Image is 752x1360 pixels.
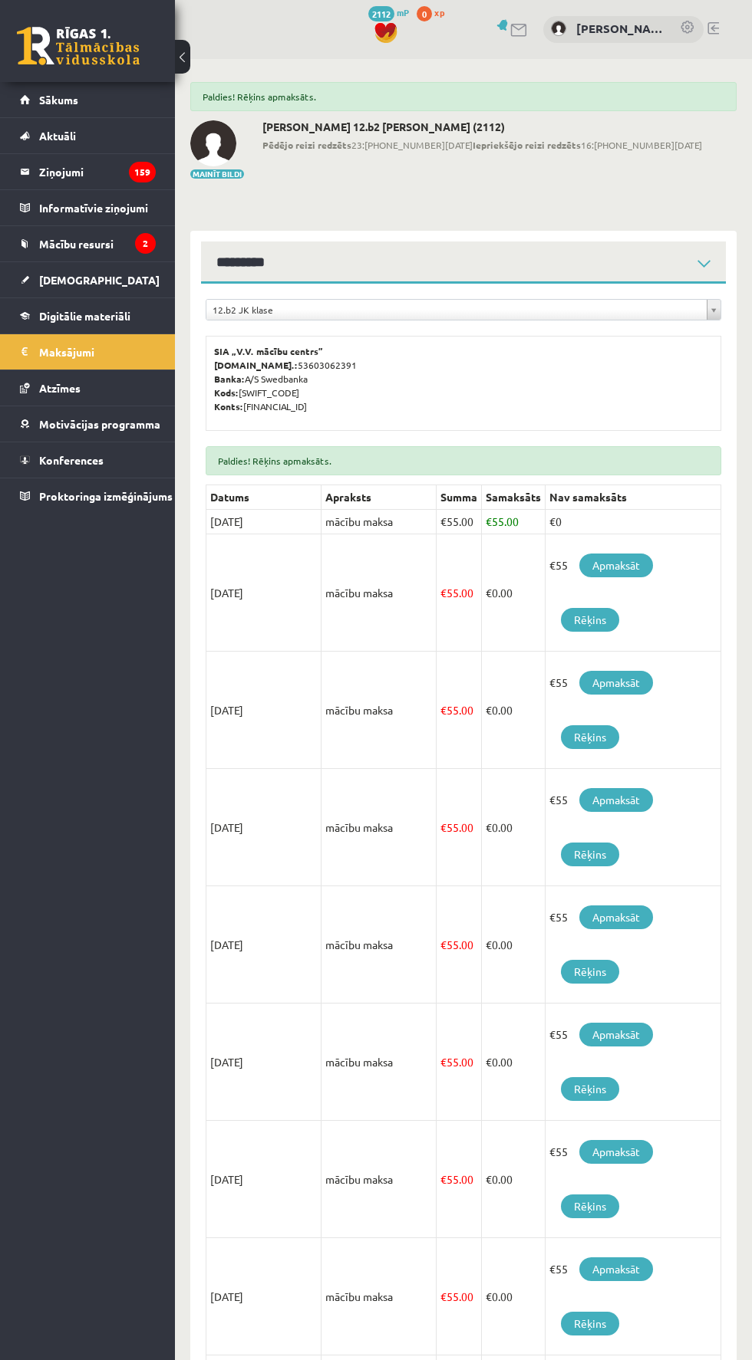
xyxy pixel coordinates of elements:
td: 55.00 [437,1004,482,1121]
td: €55 [546,1004,721,1121]
td: mācību maksa [322,652,437,769]
td: [DATE] [206,1121,322,1238]
a: Ziņojumi159 [20,154,156,189]
a: Motivācijas programma [20,406,156,442]
td: [DATE] [206,534,322,652]
a: Aktuāli [20,118,156,153]
a: Rēķins [561,1077,619,1101]
span: Sākums [39,93,78,107]
a: 0 xp [417,6,452,18]
a: Digitālie materiāli [20,298,156,333]
td: 0.00 [482,1238,546,1355]
td: 0.00 [482,1004,546,1121]
span: € [440,586,447,600]
td: 55.00 [437,886,482,1004]
span: 23:[PHONE_NUMBER][DATE] 16:[PHONE_NUMBER][DATE] [262,138,702,152]
td: €0 [546,510,721,534]
i: 2 [135,233,156,254]
legend: Maksājumi [39,334,156,370]
span: Atzīmes [39,381,81,395]
td: €55 [546,1121,721,1238]
span: xp [434,6,444,18]
td: 0.00 [482,534,546,652]
span: € [440,1172,447,1186]
a: Rēķins [561,1312,619,1335]
button: Mainīt bildi [190,169,244,179]
td: 55.00 [482,510,546,534]
a: Proktoringa izmēģinājums [20,478,156,514]
td: 55.00 [437,1121,482,1238]
b: Iepriekšējo reizi redzēts [473,139,581,151]
legend: Ziņojumi [39,154,156,189]
span: € [486,703,492,717]
td: 0.00 [482,769,546,886]
td: 55.00 [437,510,482,534]
td: [DATE] [206,769,322,886]
span: € [486,514,492,528]
span: Konferences [39,453,104,467]
span: Digitālie materiāli [39,309,130,323]
a: 2112 mP [368,6,409,18]
th: Summa [437,485,482,510]
a: Apmaksāt [579,671,653,695]
span: Mācību resursi [39,237,114,251]
td: 0.00 [482,1121,546,1238]
span: Proktoringa izmēģinājums [39,489,173,503]
span: Aktuāli [39,129,76,143]
a: Informatīvie ziņojumi2 [20,190,156,225]
span: € [486,938,492,951]
legend: Informatīvie ziņojumi [39,190,156,225]
a: Apmaksāt [579,1257,653,1281]
b: SIA „V.V. mācību centrs” [214,345,324,357]
th: Datums [206,485,322,510]
td: 0.00 [482,652,546,769]
b: [DOMAIN_NAME].: [214,359,298,371]
td: €55 [546,652,721,769]
td: [DATE] [206,652,322,769]
span: € [440,514,447,528]
a: Mācību resursi [20,226,156,261]
a: Sākums [20,82,156,117]
span: € [486,1289,492,1303]
td: mācību maksa [322,769,437,886]
a: [DEMOGRAPHIC_DATA] [20,262,156,297]
a: Rēķins [561,960,619,984]
a: Rēķins [561,608,619,632]
span: Motivācijas programma [39,417,160,431]
b: Pēdējo reizi redzēts [262,139,351,151]
a: Maksājumi [20,334,156,370]
span: € [440,1055,447,1069]
td: [DATE] [206,510,322,534]
img: Krists Macāns [190,120,236,166]
a: Rēķins [561,1194,619,1218]
td: mācību maksa [322,1238,437,1355]
th: Apraksts [322,485,437,510]
td: €55 [546,1238,721,1355]
a: Konferences [20,442,156,478]
b: Banka: [214,373,245,385]
a: Apmaksāt [579,1023,653,1046]
div: Paldies! Rēķins apmaksāts. [206,446,721,475]
b: Kods: [214,386,239,399]
span: € [486,1172,492,1186]
td: mācību maksa [322,1121,437,1238]
a: Rēķins [561,843,619,866]
td: 55.00 [437,652,482,769]
td: mācību maksa [322,534,437,652]
td: [DATE] [206,886,322,1004]
a: Rēķins [561,725,619,749]
td: €55 [546,769,721,886]
img: Krists Macāns [551,21,566,36]
th: Samaksāts [482,485,546,510]
a: Apmaksāt [579,788,653,812]
span: € [486,820,492,834]
td: mācību maksa [322,886,437,1004]
th: Nav samaksāts [546,485,721,510]
span: € [440,820,447,834]
a: Atzīmes [20,370,156,406]
span: € [440,1289,447,1303]
b: Konts: [214,400,243,412]
td: [DATE] [206,1238,322,1355]
a: Apmaksāt [579,905,653,929]
span: mP [397,6,409,18]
